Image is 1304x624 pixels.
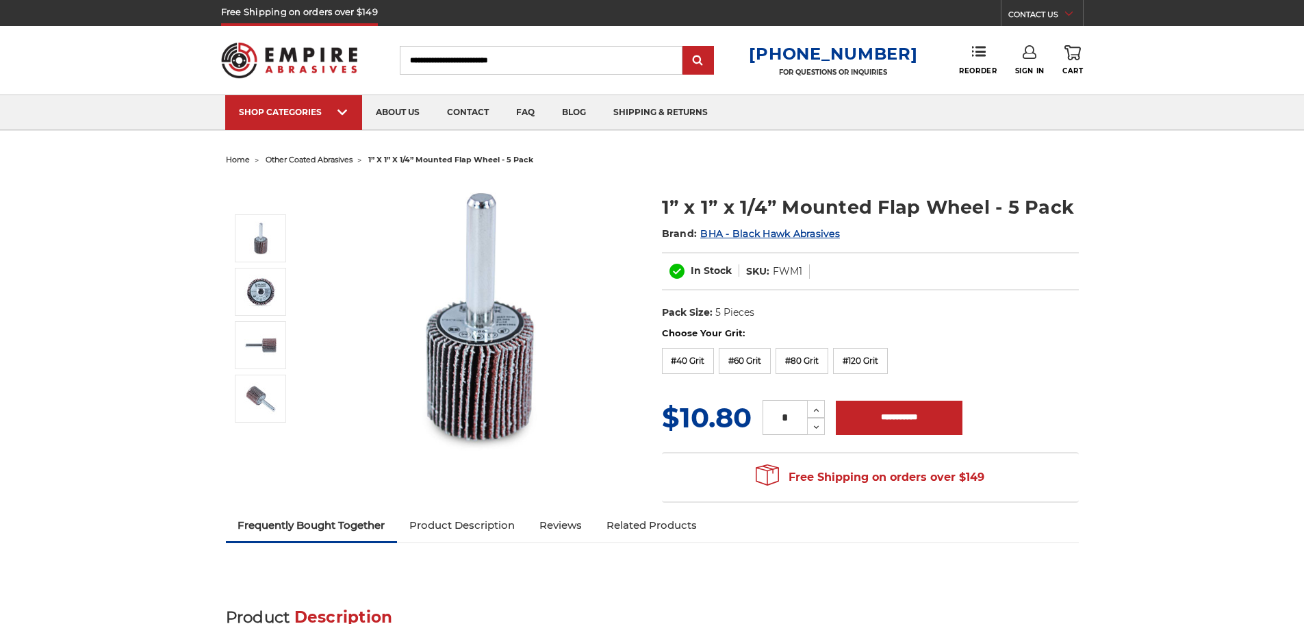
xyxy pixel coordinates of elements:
[746,264,769,279] dt: SKU:
[221,34,358,87] img: Empire Abrasives
[756,464,984,491] span: Free Shipping on orders over $149
[749,68,917,77] p: FOR QUESTIONS OR INQUIRIES
[685,47,712,75] input: Submit
[239,107,348,117] div: SHOP CATEGORIES
[662,401,752,434] span: $10.80
[959,66,997,75] span: Reorder
[362,95,433,130] a: about us
[691,264,732,277] span: In Stock
[226,510,398,540] a: Frequently Bought Together
[244,275,278,309] img: 1” x 1” x 1/4” Mounted Flap Wheel - 5 Pack
[715,305,754,320] dd: 5 Pieces
[1015,66,1045,75] span: Sign In
[662,227,698,240] span: Brand:
[749,44,917,64] a: [PHONE_NUMBER]
[1062,66,1083,75] span: Cart
[662,305,713,320] dt: Pack Size:
[1062,45,1083,75] a: Cart
[343,179,617,453] img: 1” x 1” x 1/4” Mounted Flap Wheel - 5 Pack
[700,227,840,240] a: BHA - Black Hawk Abrasives
[226,155,250,164] a: home
[662,327,1079,340] label: Choose Your Grit:
[594,510,709,540] a: Related Products
[244,382,278,416] img: 1” x 1” x 1/4” Mounted Flap Wheel - 5 Pack
[502,95,548,130] a: faq
[527,510,594,540] a: Reviews
[244,221,278,255] img: 1” x 1” x 1/4” Mounted Flap Wheel - 5 Pack
[773,264,802,279] dd: FWM1
[959,45,997,75] a: Reorder
[600,95,721,130] a: shipping & returns
[244,328,278,362] img: 1” x 1” x 1/4” Mounted Flap Wheel - 5 Pack
[548,95,600,130] a: blog
[397,510,527,540] a: Product Description
[1008,7,1083,26] a: CONTACT US
[433,95,502,130] a: contact
[662,194,1079,221] h1: 1” x 1” x 1/4” Mounted Flap Wheel - 5 Pack
[266,155,353,164] a: other coated abrasives
[368,155,533,164] span: 1” x 1” x 1/4” mounted flap wheel - 5 pack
